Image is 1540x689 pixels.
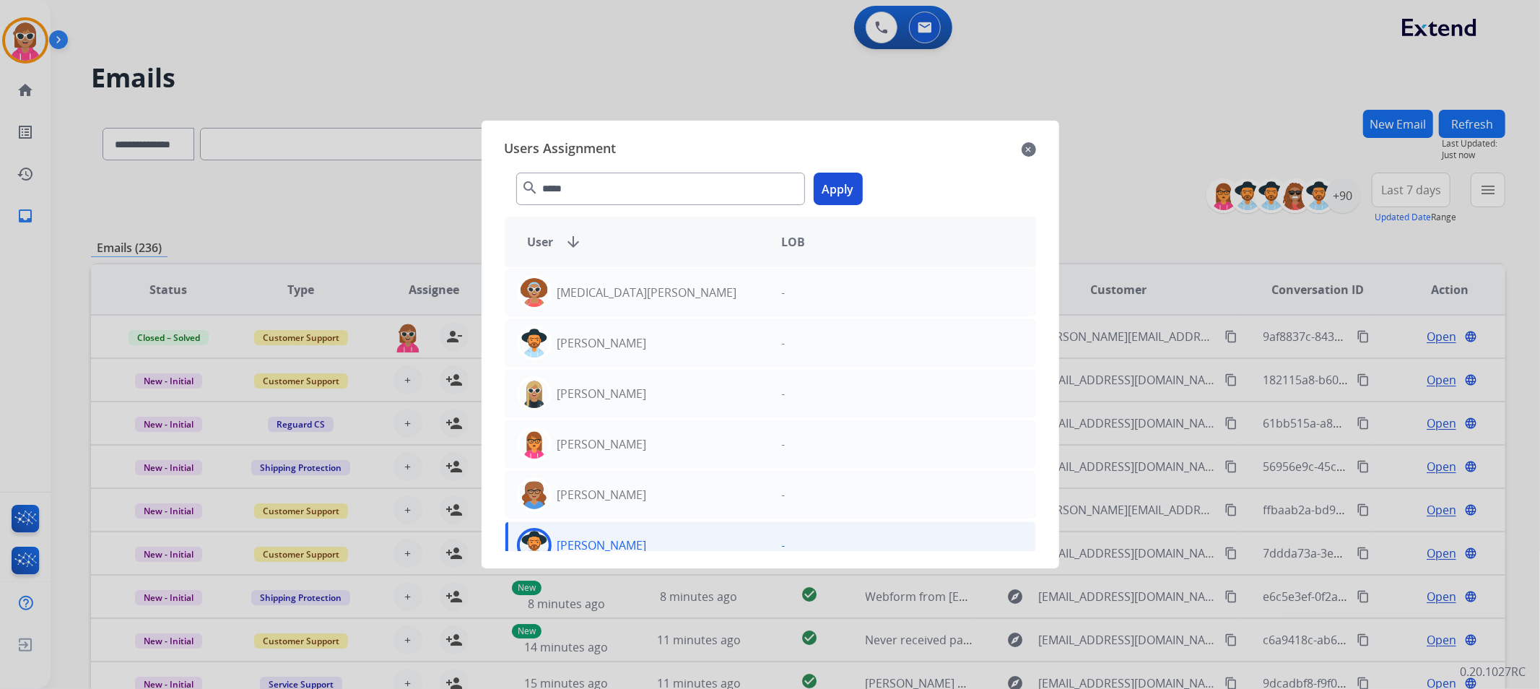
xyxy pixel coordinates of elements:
span: LOB [782,233,806,251]
p: - [782,537,786,554]
p: [PERSON_NAME] [557,486,647,503]
p: - [782,385,786,402]
mat-icon: search [522,179,539,196]
p: - [782,284,786,301]
p: [MEDICAL_DATA][PERSON_NAME] [557,284,737,301]
button: Apply [814,173,863,205]
div: User [516,233,770,251]
span: Users Assignment [505,138,617,161]
p: [PERSON_NAME] [557,385,647,402]
p: [PERSON_NAME] [557,435,647,453]
mat-icon: close [1022,141,1036,158]
p: [PERSON_NAME] [557,537,647,554]
p: - [782,435,786,453]
p: [PERSON_NAME] [557,334,647,352]
p: - [782,486,786,503]
p: - [782,334,786,352]
mat-icon: arrow_downward [565,233,583,251]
